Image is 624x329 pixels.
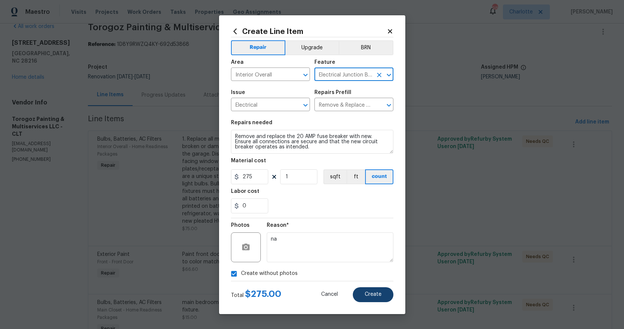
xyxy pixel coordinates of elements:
[353,287,393,302] button: Create
[241,270,298,278] span: Create without photos
[300,70,311,80] button: Open
[309,287,350,302] button: Cancel
[231,189,259,194] h5: Labor cost
[231,290,281,299] div: Total
[231,60,244,65] h5: Area
[314,90,351,95] h5: Repairs Prefill
[245,289,281,298] span: $ 275.00
[231,223,250,228] h5: Photos
[314,60,335,65] h5: Feature
[365,169,393,184] button: count
[365,292,381,297] span: Create
[231,27,387,35] h2: Create Line Item
[231,120,272,125] h5: Repairs needed
[384,70,394,80] button: Open
[300,100,311,110] button: Open
[384,100,394,110] button: Open
[285,40,339,55] button: Upgrade
[339,40,393,55] button: BRN
[346,169,365,184] button: ft
[321,292,338,297] span: Cancel
[267,223,289,228] h5: Reason*
[231,90,245,95] h5: Issue
[267,232,393,262] textarea: na
[231,130,393,154] textarea: Remove and replace the 20 AMP fuse breaker with new. Ensure all connections are secure and that t...
[374,70,384,80] button: Clear
[231,158,266,163] h5: Material cost
[231,40,286,55] button: Repair
[323,169,346,184] button: sqft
